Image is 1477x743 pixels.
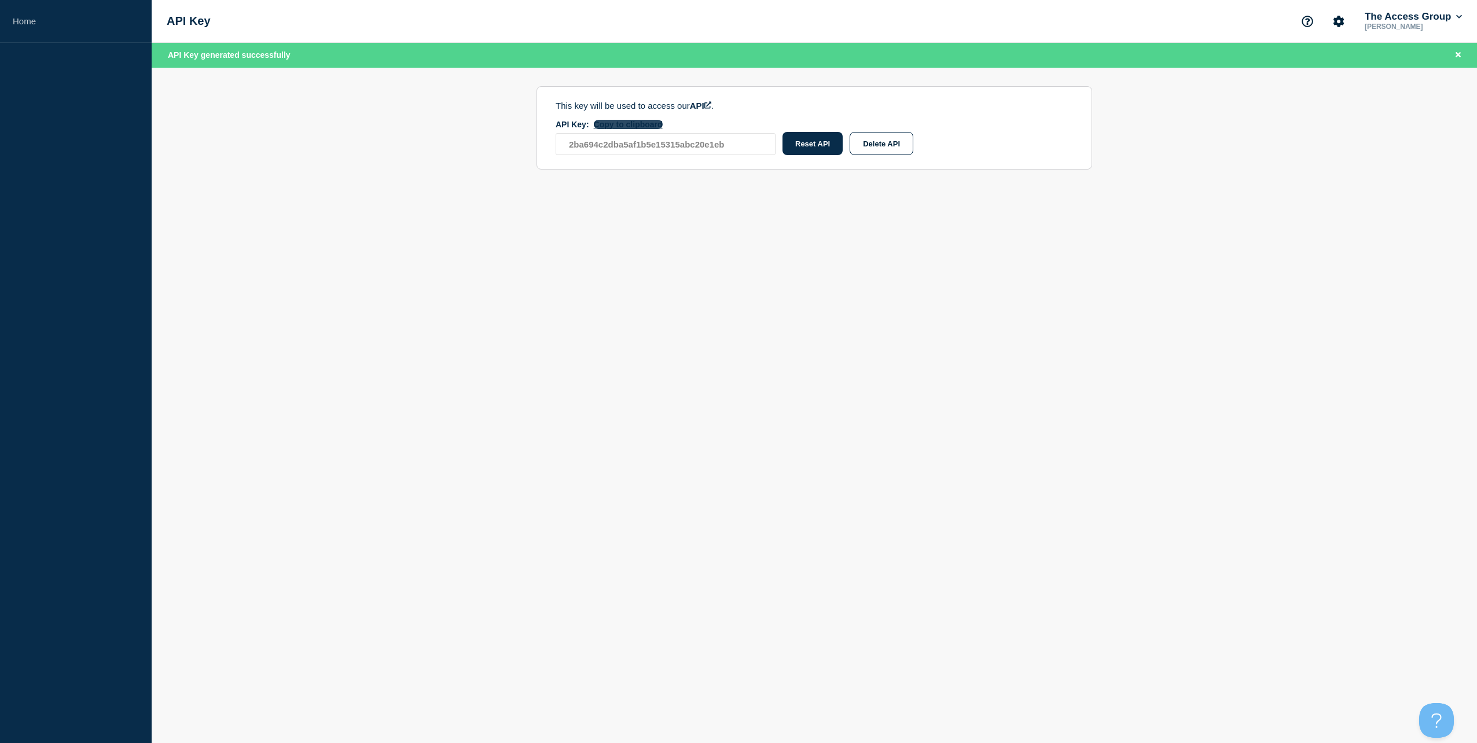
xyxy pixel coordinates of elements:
button: Delete API [850,132,913,155]
a: API [690,101,711,111]
h1: API Key [167,14,211,28]
button: The Access Group [1362,11,1464,23]
button: Reset API [782,132,843,155]
button: Close banner [1451,49,1465,62]
p: [PERSON_NAME] [1362,23,1464,31]
button: Support [1295,9,1320,34]
span: API Key: [556,120,589,129]
button: API Key: [594,120,663,129]
button: Account settings [1327,9,1351,34]
iframe: Help Scout Beacon - Open [1419,703,1454,738]
span: API Key generated successfully [168,50,291,60]
p: This key will be used to access our . [556,101,810,111]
